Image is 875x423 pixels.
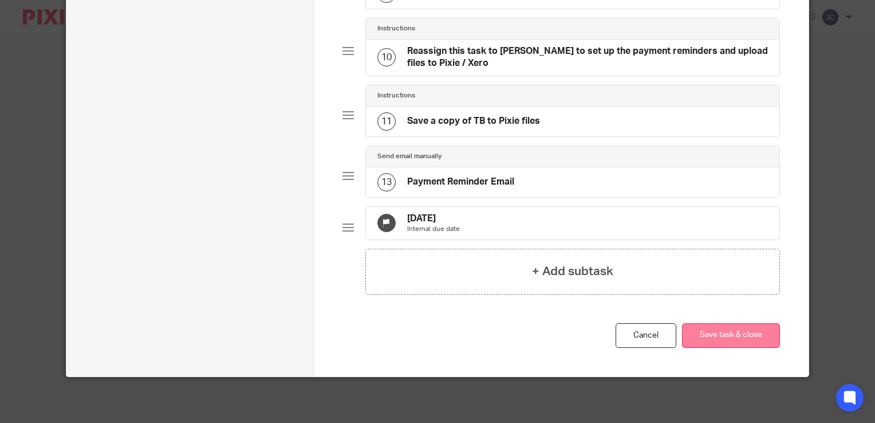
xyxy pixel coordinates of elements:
h4: Payment Reminder Email [407,176,514,188]
p: Internal due date [407,225,460,234]
a: Cancel [616,323,676,348]
h4: Instructions [377,24,415,33]
button: Save task & close [682,323,780,348]
h4: Save a copy of TB to Pixie files [407,115,540,127]
div: 10 [377,48,396,66]
h4: Send email manually [377,152,442,161]
h4: Instructions [377,91,415,100]
h4: + Add subtask [532,263,613,280]
div: 11 [377,112,396,131]
div: 13 [377,173,396,191]
h4: Reassign this task to [PERSON_NAME] to set up the payment reminders and upload files to Pixie / Xero [407,45,768,70]
h4: [DATE] [407,213,460,225]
